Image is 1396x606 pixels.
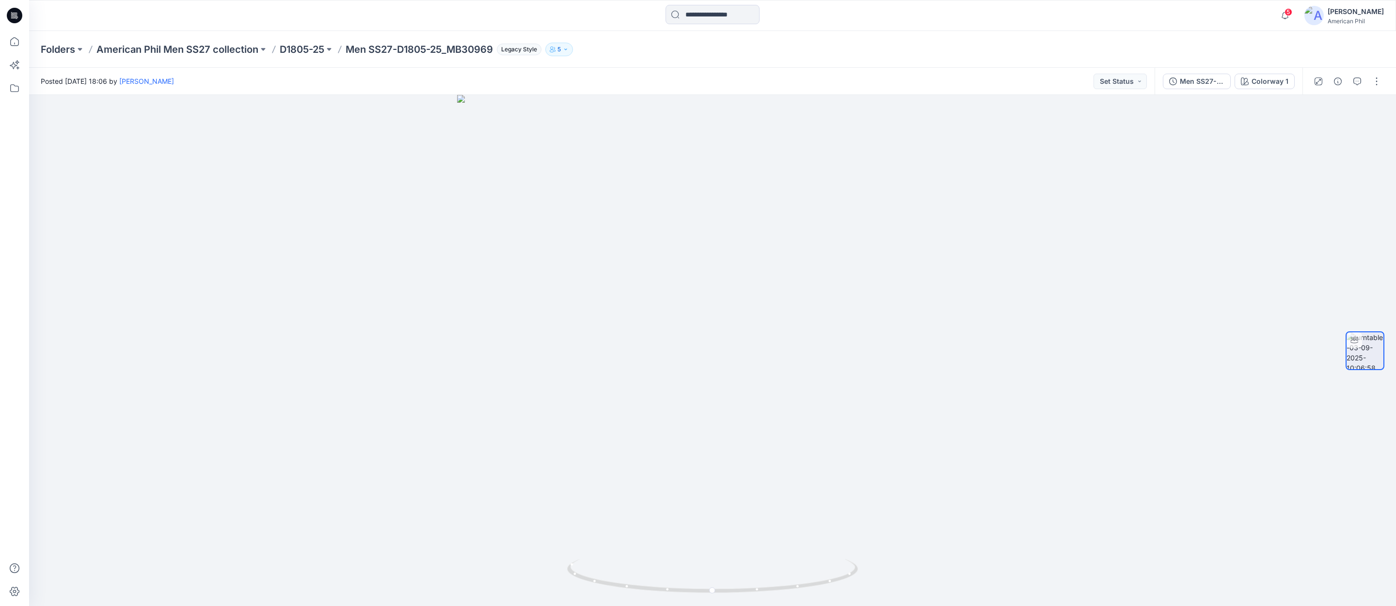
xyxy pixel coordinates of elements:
img: turntable-03-09-2025-10:06:58 [1347,332,1383,369]
span: Posted [DATE] 18:06 by [41,76,174,86]
a: D1805-25 [280,43,324,56]
img: avatar [1304,6,1324,25]
div: Men SS27-D1805-25_MB30969 [1180,76,1224,87]
a: American Phil Men SS27 collection [96,43,258,56]
button: Men SS27-D1805-25_MB30969 [1163,74,1231,89]
p: Men SS27-D1805-25_MB30969 [346,43,493,56]
span: Legacy Style [497,44,541,55]
button: 5 [545,43,573,56]
div: American Phil [1328,17,1384,25]
span: 5 [1285,8,1292,16]
a: [PERSON_NAME] [119,77,174,85]
p: 5 [557,44,561,55]
button: Details [1330,74,1346,89]
button: Legacy Style [493,43,541,56]
div: Colorway 1 [1252,76,1288,87]
div: [PERSON_NAME] [1328,6,1384,17]
a: Folders [41,43,75,56]
button: Colorway 1 [1235,74,1295,89]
